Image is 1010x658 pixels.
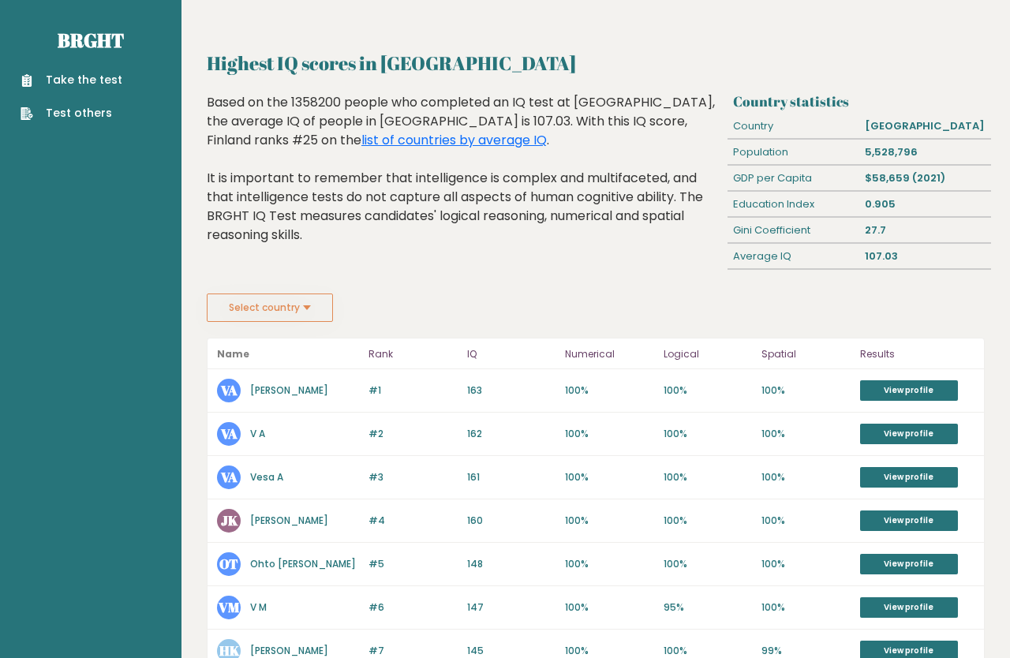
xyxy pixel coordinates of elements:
b: Name [217,347,249,361]
p: 100% [761,557,851,571]
a: [PERSON_NAME] [250,514,328,527]
p: 100% [664,470,753,484]
p: 100% [761,383,851,398]
p: 100% [664,557,753,571]
div: 5,528,796 [859,140,991,165]
p: 100% [761,470,851,484]
p: 100% [565,514,654,528]
p: Rank [368,345,458,364]
p: Numerical [565,345,654,364]
p: #2 [368,427,458,441]
p: #5 [368,557,458,571]
p: 100% [761,600,851,615]
p: 100% [565,644,654,658]
text: VA [220,381,238,399]
p: Results [860,345,974,364]
p: 161 [467,470,556,484]
a: V A [250,427,265,440]
p: 100% [664,514,753,528]
p: Logical [664,345,753,364]
a: Ohto [PERSON_NAME] [250,557,356,570]
p: 145 [467,644,556,658]
text: OT [219,555,238,573]
div: Population [728,140,859,165]
div: 27.7 [859,218,991,243]
p: 100% [565,600,654,615]
div: $58,659 (2021) [859,166,991,191]
div: 0.905 [859,192,991,217]
p: 160 [467,514,556,528]
p: 163 [467,383,556,398]
a: View profile [860,554,958,574]
p: 99% [761,644,851,658]
p: 100% [664,383,753,398]
a: View profile [860,380,958,401]
p: 100% [565,427,654,441]
p: 100% [761,427,851,441]
a: [PERSON_NAME] [250,383,328,397]
text: VM [218,598,240,616]
p: 100% [664,644,753,658]
a: Test others [21,105,122,122]
p: 162 [467,427,556,441]
text: VA [220,468,238,486]
text: VA [220,424,238,443]
div: Gini Coefficient [728,218,859,243]
a: Take the test [21,72,122,88]
div: Education Index [728,192,859,217]
p: 100% [664,427,753,441]
div: Based on the 1358200 people who completed an IQ test at [GEOGRAPHIC_DATA], the average IQ of peop... [207,93,721,268]
div: [GEOGRAPHIC_DATA] [859,114,991,139]
a: Brght [58,28,124,53]
p: #4 [368,514,458,528]
a: [PERSON_NAME] [250,644,328,657]
h2: Highest IQ scores in [GEOGRAPHIC_DATA] [207,49,985,77]
a: View profile [860,597,958,618]
p: #3 [368,470,458,484]
a: Vesa A [250,470,283,484]
p: 100% [565,470,654,484]
div: Country [728,114,859,139]
p: #7 [368,644,458,658]
button: Select country [207,293,333,322]
a: list of countries by average IQ [361,131,547,149]
p: 148 [467,557,556,571]
p: 147 [467,600,556,615]
div: GDP per Capita [728,166,859,191]
a: View profile [860,467,958,488]
p: Spatial [761,345,851,364]
a: View profile [860,510,958,531]
p: 100% [565,383,654,398]
text: JK [221,511,238,529]
a: View profile [860,424,958,444]
p: #1 [368,383,458,398]
div: Average IQ [728,244,859,269]
p: IQ [467,345,556,364]
p: 100% [761,514,851,528]
p: 95% [664,600,753,615]
a: V M [250,600,267,614]
h3: Country statistics [733,93,985,110]
p: 100% [565,557,654,571]
div: 107.03 [859,244,991,269]
p: #6 [368,600,458,615]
